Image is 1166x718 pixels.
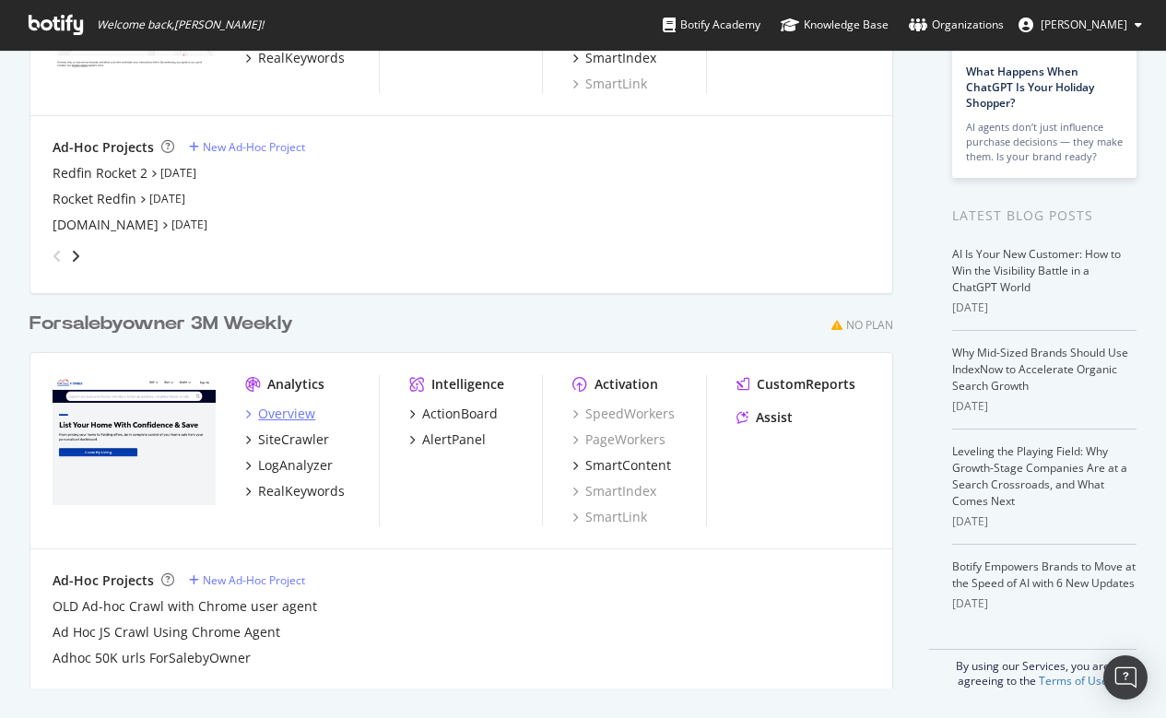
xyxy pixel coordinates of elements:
[258,430,329,449] div: SiteCrawler
[1103,655,1148,700] div: Open Intercom Messenger
[952,443,1127,509] a: Leveling the Playing Field: Why Growth-Stage Companies Are at a Search Crossroads, and What Comes...
[53,597,317,616] a: OLD Ad-hoc Crawl with Chrome user agent
[1041,17,1127,32] span: Norma Moras
[585,456,671,475] div: SmartContent
[245,405,315,423] a: Overview
[203,572,305,588] div: New Ad-Hoc Project
[53,623,280,641] a: Ad Hoc JS Crawl Using Chrome Agent
[258,482,345,500] div: RealKeywords
[189,572,305,588] a: New Ad-Hoc Project
[29,311,300,337] a: Forsalebyowner 3M Weekly
[663,16,760,34] div: Botify Academy
[189,139,305,155] a: New Ad-Hoc Project
[736,375,855,394] a: CustomReports
[1039,673,1108,689] a: Terms of Use
[258,49,345,67] div: RealKeywords
[149,191,185,206] a: [DATE]
[53,649,251,667] a: Adhoc 50K urls ForSalebyOwner
[45,241,69,271] div: angle-left
[409,430,486,449] a: AlertPanel
[258,456,333,475] div: LogAnalyzer
[258,405,315,423] div: Overview
[966,64,1094,111] a: What Happens When ChatGPT Is Your Holiday Shopper?
[245,430,329,449] a: SiteCrawler
[846,317,893,333] div: No Plan
[952,513,1137,530] div: [DATE]
[595,375,658,394] div: Activation
[245,482,345,500] a: RealKeywords
[572,405,675,423] a: SpeedWorkers
[409,405,498,423] a: ActionBoard
[929,649,1137,689] div: By using our Services, you are agreeing to the
[1004,10,1157,40] button: [PERSON_NAME]
[431,375,504,394] div: Intelligence
[171,217,207,232] a: [DATE]
[572,430,665,449] a: PageWorkers
[952,595,1137,612] div: [DATE]
[53,216,159,234] a: [DOMAIN_NAME]
[572,75,647,93] a: SmartLink
[53,571,154,590] div: Ad-Hoc Projects
[952,398,1137,415] div: [DATE]
[952,345,1128,394] a: Why Mid-Sized Brands Should Use IndexNow to Accelerate Organic Search Growth
[572,482,656,500] a: SmartIndex
[29,311,293,337] div: Forsalebyowner 3M Weekly
[53,164,147,182] a: Redfin Rocket 2
[245,456,333,475] a: LogAnalyzer
[422,430,486,449] div: AlertPanel
[757,375,855,394] div: CustomReports
[736,408,793,427] a: Assist
[203,139,305,155] div: New Ad-Hoc Project
[756,408,793,427] div: Assist
[572,456,671,475] a: SmartContent
[97,18,264,32] span: Welcome back, [PERSON_NAME] !
[572,508,647,526] a: SmartLink
[952,246,1121,295] a: AI Is Your New Customer: How to Win the Visibility Battle in a ChatGPT World
[781,16,889,34] div: Knowledge Base
[966,120,1123,164] div: AI agents don’t just influence purchase decisions — they make them. Is your brand ready?
[909,16,1004,34] div: Organizations
[267,375,324,394] div: Analytics
[69,247,82,265] div: angle-right
[585,49,656,67] div: SmartIndex
[245,49,345,67] a: RealKeywords
[53,190,136,208] a: Rocket Redfin
[53,375,216,506] img: forsalebyowner.com
[952,300,1137,316] div: [DATE]
[422,405,498,423] div: ActionBoard
[952,206,1137,226] div: Latest Blog Posts
[160,165,196,181] a: [DATE]
[53,138,154,157] div: Ad-Hoc Projects
[572,49,656,67] a: SmartIndex
[952,559,1136,591] a: Botify Empowers Brands to Move at the Speed of AI with 6 New Updates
